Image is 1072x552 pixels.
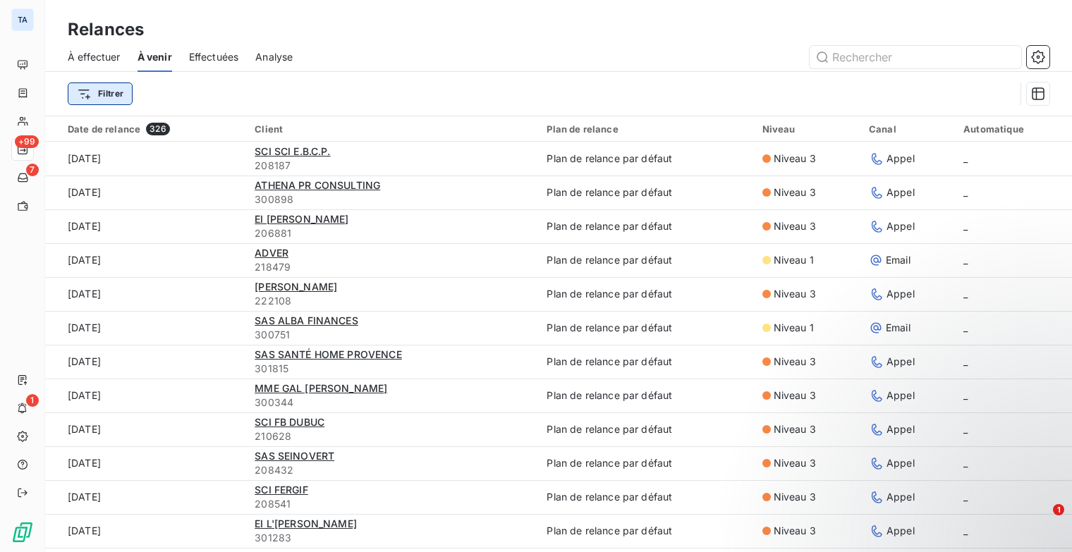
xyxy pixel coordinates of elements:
td: Plan de relance par défaut [538,446,753,480]
span: Appel [887,355,915,369]
span: Appel [887,388,915,403]
span: Niveau 3 [774,287,816,301]
td: Plan de relance par défaut [538,480,753,514]
td: [DATE] [45,209,246,243]
span: 208541 [255,497,530,511]
span: 301283 [255,531,530,545]
span: 210628 [255,429,530,443]
button: Filtrer [68,82,133,105]
td: Plan de relance par défaut [538,311,753,345]
span: SAS ALBA FINANCES [255,314,358,326]
div: Canal [869,123,946,135]
span: Niveau 1 [774,253,814,267]
span: SCI FB DUBUC [255,416,324,428]
td: Plan de relance par défaut [538,277,753,311]
td: [DATE] [45,412,246,446]
img: Logo LeanPay [11,521,34,544]
span: EI [PERSON_NAME] [255,213,348,225]
span: À effectuer [68,50,121,64]
span: 208187 [255,159,530,173]
td: Plan de relance par défaut [538,243,753,277]
td: [DATE] [45,345,246,379]
span: 218479 [255,260,530,274]
span: SAS SANTÉ HOME PROVENCE [255,348,401,360]
td: [DATE] [45,379,246,412]
iframe: Intercom live chat [1024,504,1058,538]
td: [DATE] [45,243,246,277]
span: _ [963,186,968,198]
div: Plan de relance [547,123,745,135]
span: Niveau 3 [774,355,816,369]
span: 326 [146,123,169,135]
td: Plan de relance par défaut [538,142,753,176]
span: Appel [887,152,915,166]
div: Niveau [762,123,852,135]
td: [DATE] [45,514,246,548]
span: Appel [887,287,915,301]
td: Plan de relance par défaut [538,176,753,209]
div: Automatique [963,123,1064,135]
span: Email [886,253,910,267]
span: 222108 [255,294,530,308]
span: Email [886,321,910,335]
td: [DATE] [45,311,246,345]
span: _ [963,525,968,536]
span: _ [963,389,968,401]
td: Plan de relance par défaut [538,379,753,412]
span: SCI SCI E.B.C.P. [255,145,330,157]
td: Plan de relance par défaut [538,345,753,379]
span: Client [255,123,283,135]
span: _ [963,220,968,232]
span: 206881 [255,226,530,240]
span: Niveau 3 [774,456,816,470]
span: Niveau 3 [774,185,816,200]
span: _ [963,355,968,367]
span: SAS SEINOVERT [255,450,334,462]
iframe: Intercom notifications message [790,415,1072,514]
span: Niveau 3 [774,152,816,166]
span: 300898 [255,192,530,207]
span: 7 [26,164,39,176]
span: 1 [26,394,39,407]
span: 300344 [255,395,530,410]
span: [PERSON_NAME] [255,281,337,293]
span: ADVER [255,247,288,259]
span: 301815 [255,362,530,376]
td: Plan de relance par défaut [538,514,753,548]
div: Date de relance [68,123,238,135]
span: _ [963,152,968,164]
span: Niveau 3 [774,388,816,403]
span: Niveau 3 [774,422,816,436]
span: MME GAL [PERSON_NAME] [255,382,387,394]
span: Niveau 3 [774,524,816,538]
span: 300751 [255,328,530,342]
span: _ [963,288,968,300]
td: [DATE] [45,277,246,311]
span: 208432 [255,463,530,477]
span: Appel [887,219,915,233]
td: [DATE] [45,176,246,209]
span: Niveau 3 [774,219,816,233]
td: Plan de relance par défaut [538,209,753,243]
span: 1 [1053,504,1064,515]
span: _ [963,321,968,333]
span: SCI FERGIF [255,484,308,496]
span: Appel [887,185,915,200]
td: [DATE] [45,446,246,480]
span: ATHENA PR CONSULTING [255,179,380,191]
span: À venir [138,50,172,64]
span: Appel [887,524,915,538]
div: TA [11,8,34,31]
span: +99 [15,135,39,148]
td: Plan de relance par défaut [538,412,753,446]
td: [DATE] [45,142,246,176]
span: _ [963,254,968,266]
span: Analyse [255,50,293,64]
input: Rechercher [810,46,1021,68]
span: Niveau 3 [774,490,816,504]
span: Niveau 1 [774,321,814,335]
h3: Relances [68,17,144,42]
span: EI L'[PERSON_NAME] [255,517,357,529]
td: [DATE] [45,480,246,514]
span: Effectuées [189,50,239,64]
